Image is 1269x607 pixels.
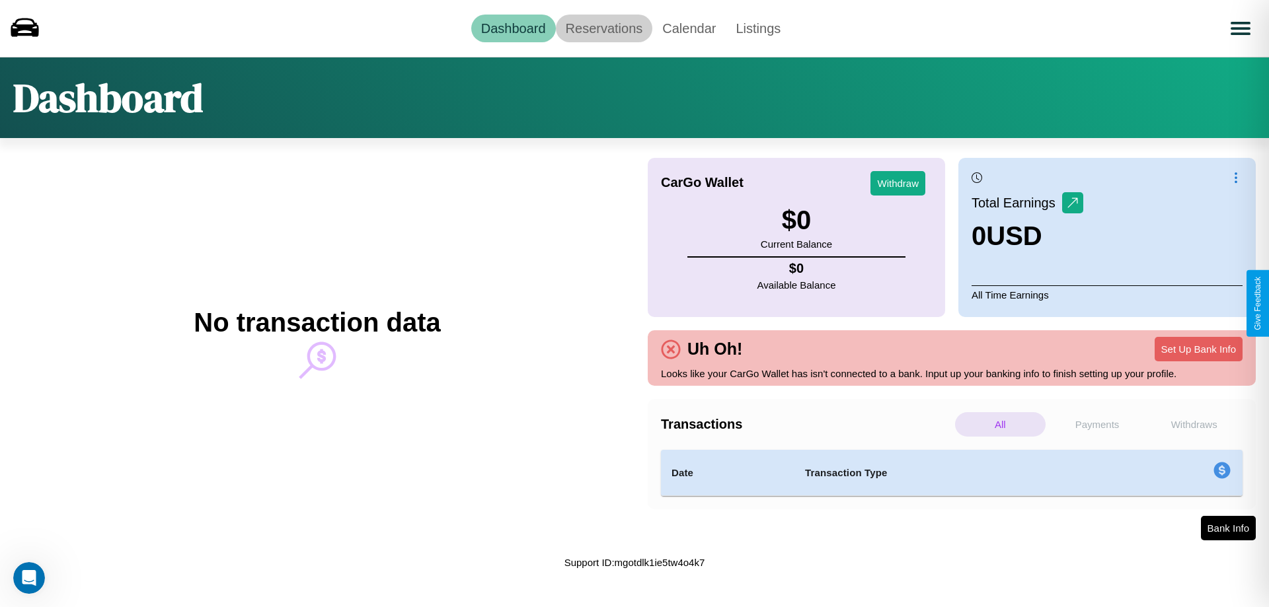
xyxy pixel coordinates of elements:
h4: $ 0 [757,261,836,276]
p: Payments [1052,412,1143,437]
p: Withdraws [1149,412,1239,437]
p: Current Balance [761,235,832,253]
table: simple table [661,450,1243,496]
h3: 0 USD [972,221,1083,251]
p: Looks like your CarGo Wallet has isn't connected to a bank. Input up your banking info to finish ... [661,365,1243,382]
button: Open menu [1222,10,1259,47]
h4: Uh Oh! [681,339,749,359]
h4: Date [672,465,784,481]
iframe: Intercom live chat [13,562,45,594]
a: Listings [726,15,790,42]
h3: $ 0 [761,205,832,235]
button: Set Up Bank Info [1155,337,1243,361]
p: Available Balance [757,276,836,294]
p: Total Earnings [972,191,1062,215]
p: Support ID: mgotdlk1ie5tw4o4k7 [564,553,705,571]
div: Give Feedback [1253,277,1262,330]
a: Calendar [652,15,726,42]
h4: Transaction Type [805,465,1105,481]
h2: No transaction data [194,308,440,338]
p: All [955,412,1046,437]
h4: CarGo Wallet [661,175,744,190]
a: Reservations [556,15,653,42]
p: All Time Earnings [972,285,1243,304]
a: Dashboard [471,15,556,42]
button: Bank Info [1201,516,1256,540]
button: Withdraw [870,171,925,196]
h4: Transactions [661,417,952,432]
h1: Dashboard [13,71,203,125]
